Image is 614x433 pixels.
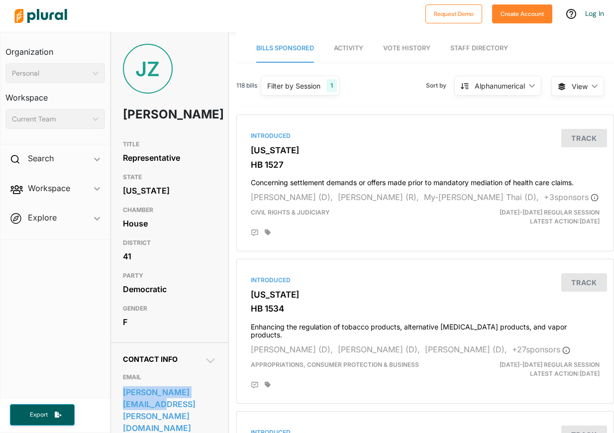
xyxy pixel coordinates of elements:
[28,153,54,164] h2: Search
[5,83,105,105] h3: Workspace
[251,381,259,389] div: Add Position Statement
[123,44,173,94] div: JZ
[256,44,314,52] span: Bills Sponsored
[425,4,482,23] button: Request Demo
[492,4,552,23] button: Create Account
[512,344,570,354] span: + 27 sponsor s
[123,303,216,315] h3: GENDER
[12,114,89,124] div: Current Team
[251,209,330,216] span: Civil Rights & Judiciary
[251,160,600,170] h3: HB 1527
[572,81,588,92] span: View
[486,360,607,378] div: Latest Action: [DATE]
[383,34,430,63] a: Vote History
[123,138,216,150] h3: TITLE
[561,273,607,292] button: Track
[475,81,525,91] div: Alphanumerical
[500,209,600,216] span: [DATE]-[DATE] Regular Session
[486,208,607,226] div: Latest Action: [DATE]
[561,129,607,147] button: Track
[251,344,333,354] span: [PERSON_NAME] (D),
[5,37,105,59] h3: Organization
[425,8,482,18] a: Request Demo
[383,44,430,52] span: Vote History
[123,216,216,231] div: House
[251,290,600,300] h3: [US_STATE]
[326,79,337,92] div: 1
[123,237,216,249] h3: DISTRICT
[424,192,539,202] span: My-[PERSON_NAME] Thai (D),
[251,276,600,285] div: Introduced
[123,183,216,198] div: [US_STATE]
[500,361,600,368] span: [DATE]-[DATE] Regular Session
[450,34,508,63] a: Staff Directory
[426,81,454,90] span: Sort by
[123,150,216,165] div: Representative
[251,304,600,314] h3: HB 1534
[123,204,216,216] h3: CHAMBER
[123,371,216,383] h3: EMAIL
[492,8,552,18] a: Create Account
[251,229,259,237] div: Add Position Statement
[338,192,419,202] span: [PERSON_NAME] (R),
[251,361,419,368] span: Appropriations, Consumer Protection & Business
[10,404,75,426] button: Export
[265,229,271,236] div: Add tags
[267,81,320,91] div: Filter by Session
[425,344,507,354] span: [PERSON_NAME] (D),
[123,100,179,129] h1: [PERSON_NAME]
[123,355,178,363] span: Contact Info
[123,282,216,297] div: Democratic
[251,145,600,155] h3: [US_STATE]
[338,344,420,354] span: [PERSON_NAME] (D),
[251,192,333,202] span: [PERSON_NAME] (D),
[23,411,55,419] span: Export
[256,34,314,63] a: Bills Sponsored
[251,131,600,140] div: Introduced
[123,249,216,264] div: 41
[12,68,89,79] div: Personal
[251,174,600,187] h4: Concerning settlement demands or offers made prior to mandatory mediation of health care claims.
[236,81,257,90] span: 118 bills
[585,9,604,18] a: Log In
[334,34,363,63] a: Activity
[123,270,216,282] h3: PARTY
[251,318,600,340] h4: Enhancing the regulation of tobacco products, alternative [MEDICAL_DATA] products, and vapor prod...
[334,44,363,52] span: Activity
[544,192,599,202] span: + 3 sponsor s
[123,315,216,329] div: F
[265,381,271,388] div: Add tags
[123,171,216,183] h3: STATE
